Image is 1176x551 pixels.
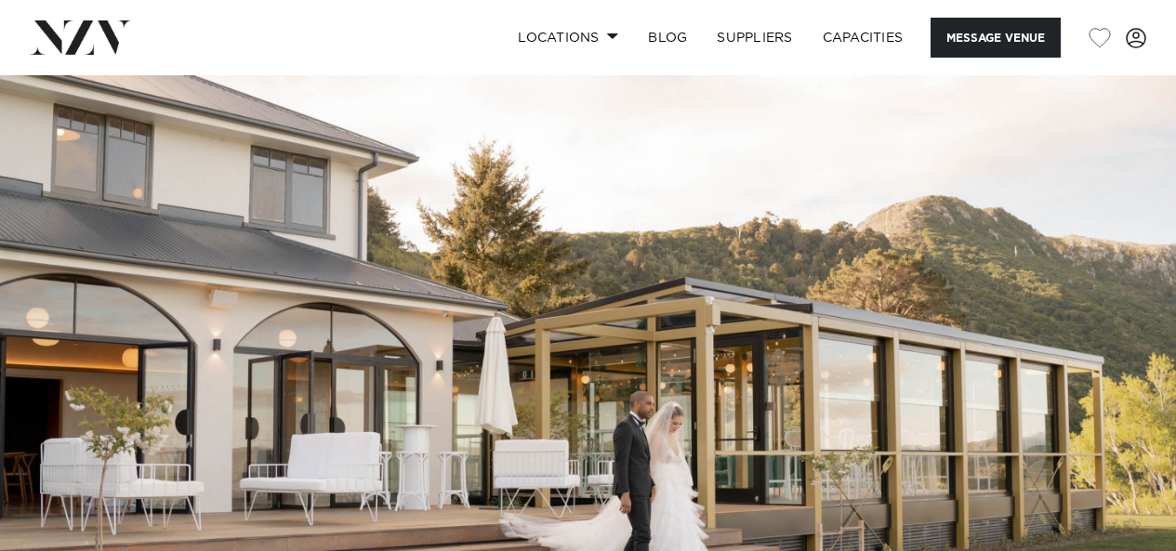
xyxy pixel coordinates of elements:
[30,20,131,54] img: nzv-logo.png
[808,18,918,58] a: Capacities
[702,18,807,58] a: SUPPLIERS
[931,18,1061,58] button: Message Venue
[633,18,702,58] a: BLOG
[503,18,633,58] a: Locations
